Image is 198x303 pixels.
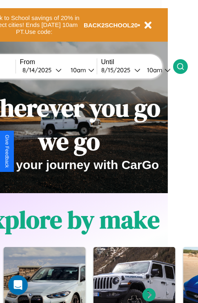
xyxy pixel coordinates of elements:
div: Open Intercom Messenger [8,275,28,295]
div: 10am [143,66,165,74]
button: 8/14/2025 [20,66,64,74]
label: From [20,58,97,66]
button: 10am [140,66,173,74]
div: 8 / 14 / 2025 [22,66,56,74]
div: 10am [67,66,88,74]
div: Give Feedback [4,135,10,168]
div: 8 / 15 / 2025 [101,66,134,74]
b: BACK2SCHOOL20 [84,22,138,29]
button: 10am [64,66,97,74]
label: Until [101,58,173,66]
